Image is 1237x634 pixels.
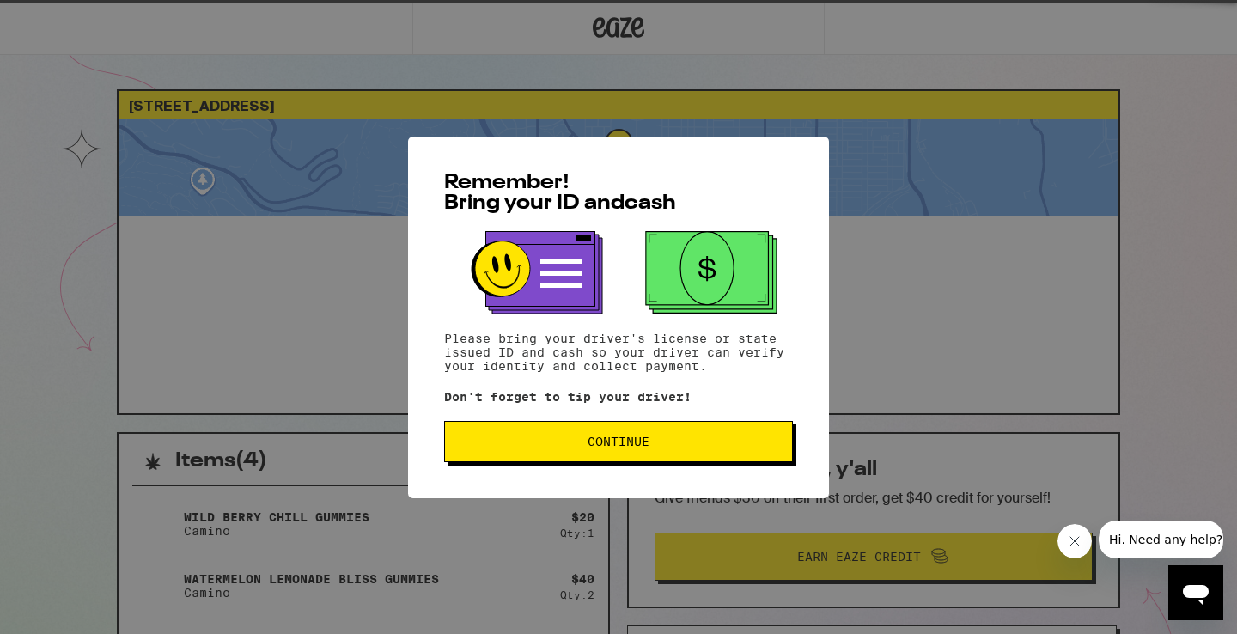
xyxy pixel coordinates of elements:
button: Continue [444,421,793,462]
span: Remember! Bring your ID and cash [444,173,676,214]
p: Please bring your driver's license or state issued ID and cash so your driver can verify your ide... [444,332,793,373]
p: Don't forget to tip your driver! [444,390,793,404]
iframe: Message from company [1099,521,1223,558]
iframe: Button to launch messaging window [1168,565,1223,620]
iframe: Close message [1057,524,1092,558]
span: Continue [588,436,649,448]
